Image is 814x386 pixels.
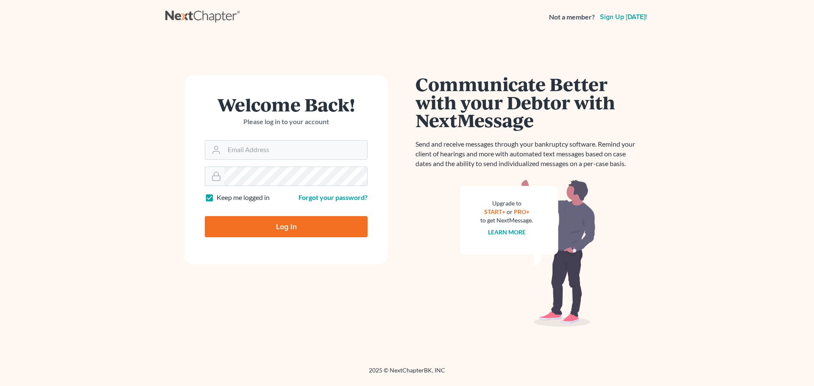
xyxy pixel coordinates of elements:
[217,193,270,203] label: Keep me logged in
[415,75,640,129] h1: Communicate Better with your Debtor with NextMessage
[480,199,533,208] div: Upgrade to
[165,366,649,381] div: 2025 © NextChapterBK, INC
[298,193,368,201] a: Forgot your password?
[205,117,368,127] p: Please log in to your account
[460,179,596,327] img: nextmessage_bg-59042aed3d76b12b5cd301f8e5b87938c9018125f34e5fa2b7a6b67550977c72.svg
[224,141,367,159] input: Email Address
[205,95,368,114] h1: Welcome Back!
[480,216,533,225] div: to get NextMessage.
[205,216,368,237] input: Log In
[514,208,530,215] a: PRO+
[488,228,526,236] a: Learn more
[598,14,649,20] a: Sign up [DATE]!
[484,208,505,215] a: START+
[549,12,595,22] strong: Not a member?
[507,208,513,215] span: or
[415,139,640,169] p: Send and receive messages through your bankruptcy software. Remind your client of hearings and mo...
